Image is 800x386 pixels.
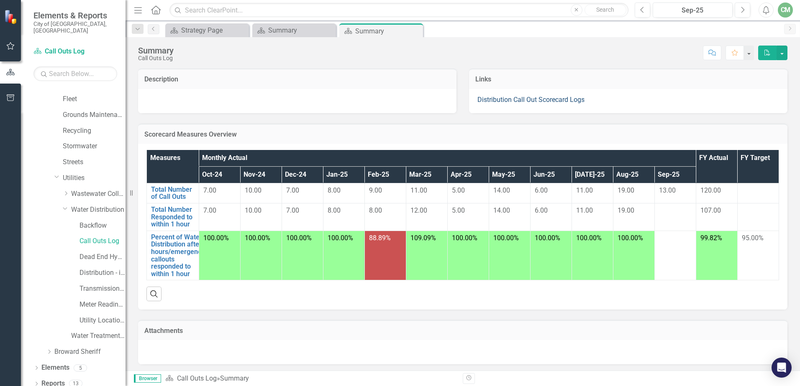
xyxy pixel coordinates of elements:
a: Distribution Call Out Scorecard Logs [477,96,585,104]
span: 7.00 [286,206,299,214]
a: Recycling [63,126,126,136]
span: 109.09% [410,234,436,242]
span: 100.00% [203,234,229,242]
div: Summary [355,26,421,36]
span: 7.00 [203,206,216,214]
h3: Attachments [144,327,781,335]
span: 99.82% [700,234,722,242]
span: 10.00 [245,206,262,214]
span: 6.00 [535,186,548,194]
small: City of [GEOGRAPHIC_DATA], [GEOGRAPHIC_DATA] [33,20,117,34]
div: Summary [268,25,334,36]
a: Call Outs Log [33,47,117,56]
a: Call Outs Log [79,236,126,246]
span: 100.00% [328,234,353,242]
div: Strategy Page [181,25,247,36]
a: Strategy Page [167,25,247,36]
a: Summary [254,25,334,36]
span: 8.00 [328,206,341,214]
span: 13.00 [659,186,676,194]
h3: Scorecard Measures Overview [144,131,781,138]
h3: Description [144,76,450,83]
a: Fleet [63,94,126,104]
a: Backflow [79,221,126,231]
a: Total Number of Call Outs [151,186,195,201]
span: 8.00 [369,206,382,214]
a: Stormwater [63,142,126,151]
a: Transmission and Distribution [79,284,126,294]
div: Sep-25 [656,5,730,15]
button: Sep-25 [653,3,733,18]
div: 5 [74,364,87,371]
span: 100.00% [286,234,312,242]
span: 19.00 [618,206,634,214]
span: 7.00 [203,186,216,194]
span: 100.00% [535,234,560,242]
div: Summary [138,46,174,55]
a: Grounds Maintenance [63,110,126,120]
span: 11.00 [410,186,427,194]
a: Distribution - inactive scorecard (combined with transmission in [DATE]) [79,268,126,278]
a: Total Number Responded to within 1 hour [151,206,195,228]
span: 6.00 [535,206,548,214]
span: 11.00 [576,186,593,194]
a: Broward Sheriff [54,347,126,357]
a: Water Treatment Plant [71,331,126,341]
div: Call Outs Log [138,55,174,61]
span: 5.00 [452,186,465,194]
span: 100.00% [618,234,643,242]
button: CM [778,3,793,18]
a: Water Distribution [71,205,126,215]
a: Dead End Hydrant Flushing Log [79,252,126,262]
span: 14.00 [493,186,510,194]
span: 12.00 [410,206,427,214]
span: 19.00 [618,186,634,194]
img: ClearPoint Strategy [4,9,19,24]
span: 9.00 [369,186,382,194]
span: 10.00 [245,186,262,194]
input: Search ClearPoint... [169,3,628,18]
h3: Links [475,76,781,83]
button: Search [585,4,626,16]
a: Meter Reading ([PERSON_NAME]) [79,300,126,310]
span: 120.00 [700,186,721,194]
a: Wastewater Collection [71,189,126,199]
span: 88.89% [369,234,391,242]
span: 5.00 [452,206,465,214]
a: Streets [63,157,126,167]
a: Call Outs Log [177,374,217,382]
a: Elements [41,363,69,373]
span: 100.00% [245,234,270,242]
a: Utilities [63,173,126,183]
span: 14.00 [493,206,510,214]
div: Summary [220,374,249,382]
div: Open Intercom Messenger [772,358,792,378]
span: Browser [134,374,161,383]
span: 100.00% [493,234,519,242]
a: Percent of Water Distribution after-hours/emergency callouts responded to within 1 hour [151,234,205,278]
span: 100.00% [576,234,602,242]
span: 95.00% [742,234,764,242]
span: 100.00% [452,234,477,242]
span: 7.00 [286,186,299,194]
a: Utility Location Requests [79,316,126,325]
span: 8.00 [328,186,341,194]
span: Search [596,6,614,13]
span: 107.00 [700,206,721,214]
input: Search Below... [33,66,117,81]
span: Elements & Reports [33,10,117,20]
div: » [165,374,456,383]
span: 11.00 [576,206,593,214]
